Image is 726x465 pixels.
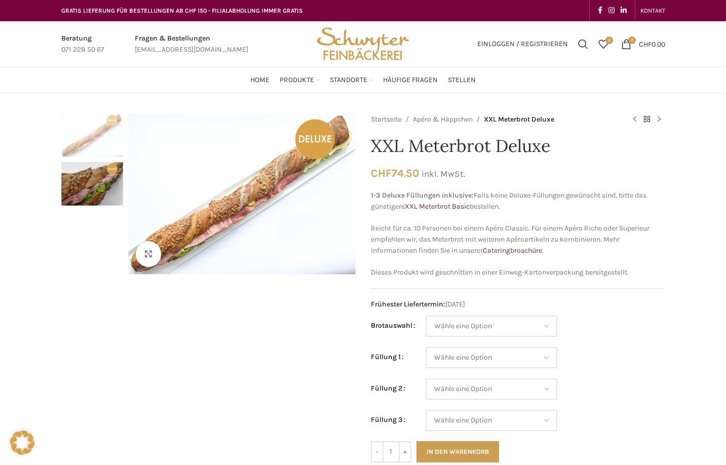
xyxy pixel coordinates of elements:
a: Infobox link [61,33,104,56]
div: Meine Wunschliste [593,34,614,54]
span: XXL Meterbrot Deluxe [484,114,554,125]
div: 1 / 2 [126,113,358,275]
a: Einloggen / Registrieren [472,34,573,54]
a: Facebook social link [595,4,605,18]
span: Frühester Liefertermin: [371,300,445,308]
span: Einloggen / Registrieren [477,41,568,48]
span: [DATE] [371,299,665,310]
bdi: 0.00 [639,40,665,48]
span: Stellen [448,75,476,85]
span: Produkte [280,75,314,85]
div: Main navigation [56,70,670,90]
a: Infobox link [135,33,248,56]
p: Falls keine Deluxe-Füllungen gewünscht sind, bitte das günstigere bestellen. [371,190,665,213]
a: Startseite [371,114,402,125]
a: Häufige Fragen [383,70,438,90]
span: Standorte [330,75,367,85]
h1: XXL Meterbrot Deluxe [371,136,665,157]
p: Dieses Produkt wird geschnitten in einer Einweg-Kartonverpackung bereitgestellt. [371,267,665,278]
span: Home [250,75,270,85]
label: Füllung 2 [371,383,405,394]
button: In den Warenkorb [416,441,499,462]
a: 0 CHF0.00 [616,34,670,54]
nav: Breadcrumb [371,113,619,126]
bdi: 74.50 [371,167,419,179]
input: - [371,441,384,462]
strong: 1-3 Deluxe Füllungen inklusive: [371,191,474,200]
a: Home [250,70,270,90]
a: Cateringbroschüre [483,246,542,255]
a: Linkedin social link [618,4,630,18]
a: Produkte [280,70,320,90]
span: 0 [605,36,613,44]
small: inkl. MwSt. [422,169,465,179]
a: Apéro & Häppchen [413,114,473,125]
a: XXL Meterbrot Basic [405,202,470,211]
label: Füllung 1 [371,352,404,363]
a: Suchen [573,34,593,54]
div: 2 / 2 [61,162,123,211]
input: Produktmenge [384,441,399,462]
img: Bäckerei Schwyter [313,21,412,67]
input: + [399,441,411,462]
div: Secondary navigation [635,1,670,21]
span: Häufige Fragen [383,75,438,85]
label: Füllung 3 [371,414,406,425]
a: Instagram social link [605,4,618,18]
span: GRATIS LIEFERUNG FÜR BESTELLUNGEN AB CHF 150 - FILIALABHOLUNG IMMER GRATIS [61,7,303,14]
span: 0 [628,36,636,44]
img: XXL Meterbrot Deluxe – Bild 2 [61,162,123,206]
span: KONTAKT [640,7,665,14]
a: Standorte [330,70,373,90]
a: Stellen [448,70,476,90]
span: CHF [639,40,652,48]
a: Previous product [629,113,641,126]
img: XXL Meterbrot Deluxe [61,113,123,157]
p: Reicht für ca. 10 Personen bei einem Apéro Classic. Für einem Apéro Riche oder Superieur empfehle... [371,223,665,257]
a: Site logo [313,39,412,48]
a: KONTAKT [640,1,665,21]
label: Brotauswahl [371,320,415,331]
div: 1 / 2 [61,113,123,162]
span: CHF [371,167,392,179]
a: 0 [593,34,614,54]
a: Next product [653,113,665,126]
